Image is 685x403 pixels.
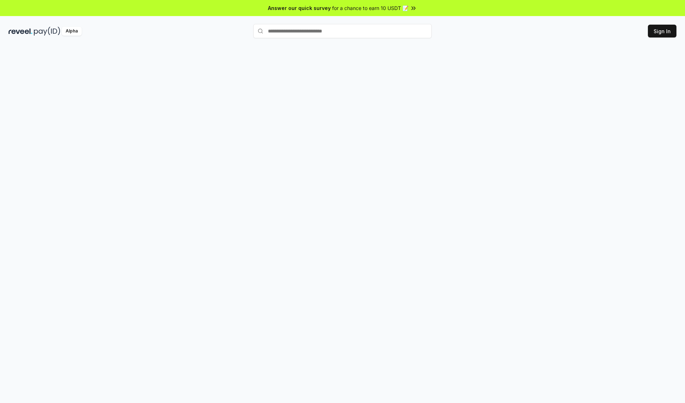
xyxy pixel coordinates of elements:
img: pay_id [34,27,60,36]
span: Answer our quick survey [268,4,331,12]
span: for a chance to earn 10 USDT 📝 [332,4,409,12]
img: reveel_dark [9,27,32,36]
button: Sign In [648,25,676,37]
div: Alpha [62,27,82,36]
